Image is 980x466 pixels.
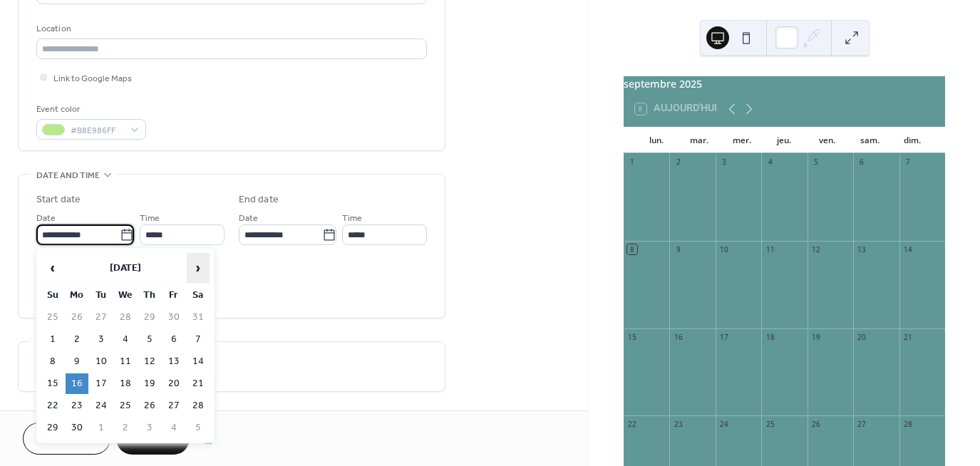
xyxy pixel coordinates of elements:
[163,395,185,416] td: 27
[719,244,729,254] div: 10
[138,418,161,438] td: 3
[138,395,161,416] td: 26
[674,157,684,167] div: 2
[114,418,137,438] td: 2
[674,244,684,254] div: 9
[114,395,137,416] td: 25
[765,157,775,167] div: 4
[66,373,88,394] td: 16
[141,433,165,447] span: Save
[903,157,913,167] div: 7
[765,332,775,342] div: 18
[811,244,821,254] div: 12
[42,254,63,282] span: ‹
[163,307,185,328] td: 30
[627,420,637,430] div: 22
[138,351,161,372] td: 12
[140,211,160,226] span: Time
[90,307,113,328] td: 27
[36,168,100,183] span: Date and time
[805,127,848,154] div: ven.
[811,332,821,342] div: 19
[90,418,113,438] td: 1
[36,211,56,226] span: Date
[138,373,161,394] td: 19
[857,332,867,342] div: 20
[721,127,763,154] div: mer.
[41,373,64,394] td: 15
[763,127,806,154] div: jeu.
[635,127,678,154] div: lun.
[114,351,137,372] td: 11
[66,418,88,438] td: 30
[187,285,210,306] th: Sa
[857,420,867,430] div: 27
[90,351,113,372] td: 10
[114,307,137,328] td: 28
[90,395,113,416] td: 24
[239,192,279,207] div: End date
[163,373,185,394] td: 20
[719,157,729,167] div: 3
[903,420,913,430] div: 28
[848,127,891,154] div: sam.
[90,329,113,350] td: 3
[138,285,161,306] th: Th
[41,395,64,416] td: 22
[857,157,867,167] div: 6
[163,285,185,306] th: Fr
[627,244,637,254] div: 8
[90,285,113,306] th: Tu
[765,244,775,254] div: 11
[163,351,185,372] td: 13
[138,329,161,350] td: 5
[36,102,143,117] div: Event color
[53,71,132,86] span: Link to Google Maps
[36,192,81,207] div: Start date
[239,211,258,226] span: Date
[138,307,161,328] td: 29
[903,244,913,254] div: 14
[765,420,775,430] div: 25
[678,127,721,154] div: mar.
[187,395,210,416] td: 28
[187,373,210,394] td: 21
[719,332,729,342] div: 17
[66,307,88,328] td: 26
[187,254,209,282] span: ›
[187,351,210,372] td: 14
[41,285,64,306] th: Su
[66,351,88,372] td: 9
[719,420,729,430] div: 24
[811,420,821,430] div: 26
[71,123,123,138] span: #B8E986FF
[41,307,64,328] td: 25
[41,351,64,372] td: 8
[187,329,210,350] td: 7
[90,373,113,394] td: 17
[187,307,210,328] td: 31
[41,329,64,350] td: 1
[163,418,185,438] td: 4
[48,433,86,447] span: Cancel
[811,157,821,167] div: 5
[674,420,684,430] div: 23
[163,329,185,350] td: 6
[23,423,110,455] button: Cancel
[66,253,185,284] th: [DATE]
[66,285,88,306] th: Mo
[36,21,424,36] div: Location
[627,332,637,342] div: 15
[114,373,137,394] td: 18
[903,332,913,342] div: 21
[342,211,362,226] span: Time
[891,127,934,154] div: dim.
[114,329,137,350] td: 4
[114,285,137,306] th: We
[66,395,88,416] td: 23
[66,329,88,350] td: 2
[41,418,64,438] td: 29
[857,244,867,254] div: 13
[627,157,637,167] div: 1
